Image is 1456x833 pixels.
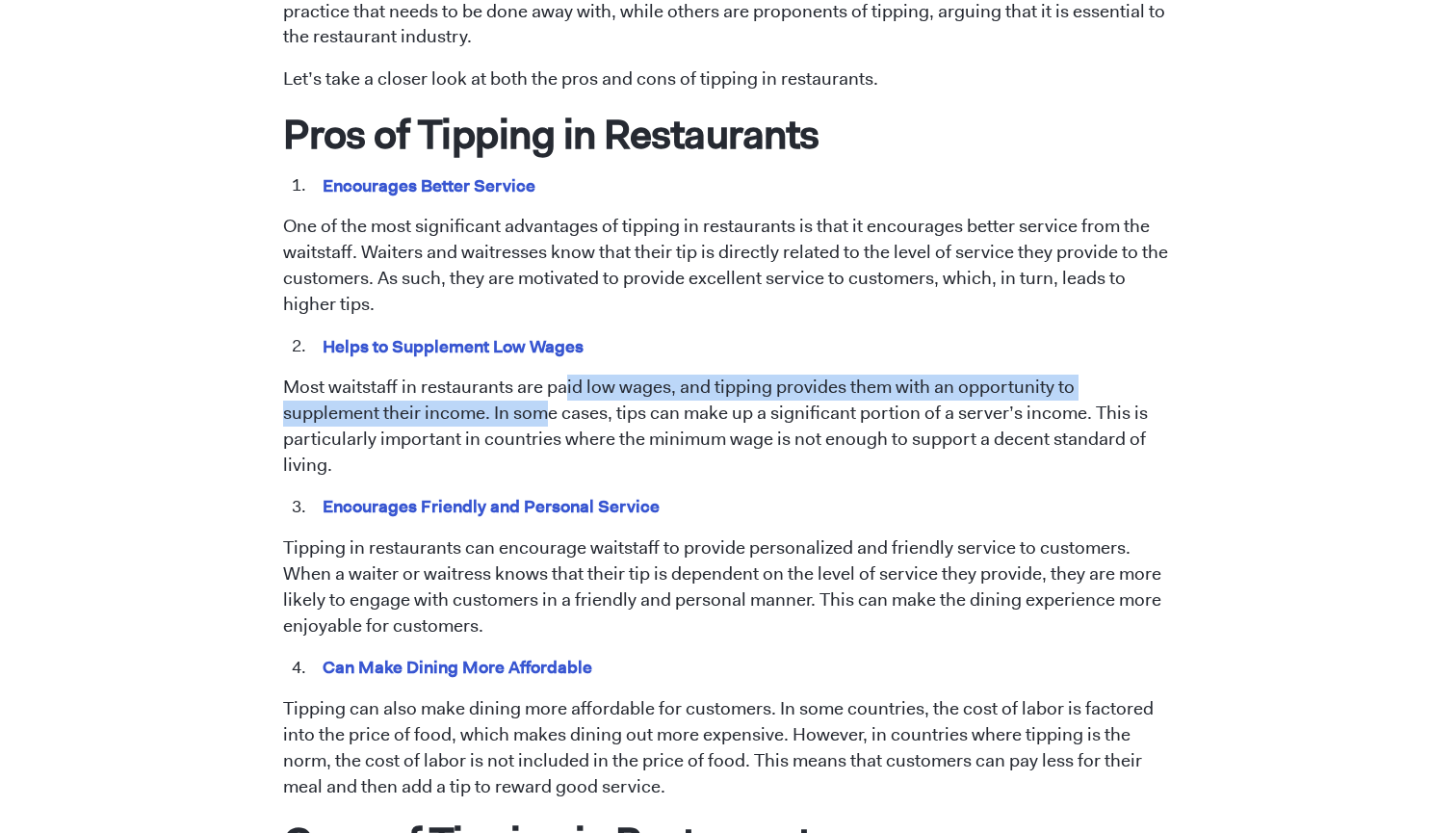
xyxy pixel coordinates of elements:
mark: Encourages Friendly and Personal Service [320,491,663,521]
mark: Encourages Better Service [320,170,539,200]
p: Tipping in restaurants can encourage waitstaff to provide personalized and friendly service to cu... [283,535,1174,639]
mark: Helps to Supplement Low Wages [320,331,587,361]
p: Tipping can also make dining more affordable for customers. In some countries, the cost of labor ... [283,696,1174,800]
p: One of the most significant advantages of tipping in restaurants is that it encourages better ser... [283,214,1174,318]
p: Most waitstaff in restaurants are paid low wages, and tipping provides them with an opportunity t... [283,375,1174,479]
p: Let’s take a closer look at both the pros and cons of tipping in restaurants. [283,66,1174,92]
mark: Can Make Dining More Affordable [320,652,596,682]
h1: Pros of Tipping in Restaurants [283,109,1174,159]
